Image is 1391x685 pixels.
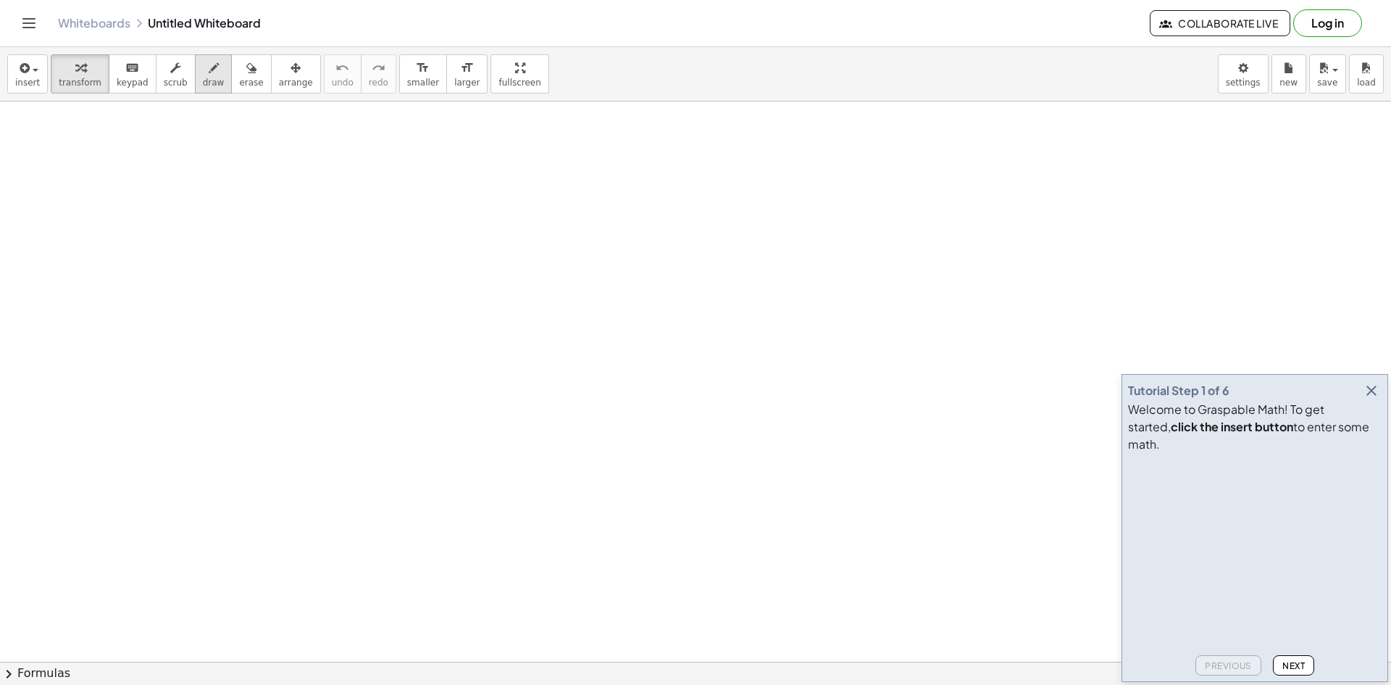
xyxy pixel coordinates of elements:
button: keyboardkeypad [109,54,156,94]
button: arrange [271,54,321,94]
button: load [1349,54,1384,94]
button: draw [195,54,233,94]
span: arrange [279,78,313,88]
button: Log in [1293,9,1362,37]
span: Next [1282,660,1305,671]
button: save [1309,54,1346,94]
i: format_size [460,59,474,77]
button: new [1271,54,1306,94]
i: keyboard [125,59,139,77]
button: transform [51,54,109,94]
span: erase [239,78,263,88]
button: format_sizesmaller [399,54,447,94]
span: insert [15,78,40,88]
span: save [1317,78,1337,88]
span: load [1357,78,1376,88]
span: redo [369,78,388,88]
span: transform [59,78,101,88]
span: fullscreen [498,78,540,88]
div: Welcome to Graspable Math! To get started, to enter some math. [1128,401,1382,453]
b: click the insert button [1171,419,1293,434]
i: redo [372,59,385,77]
button: insert [7,54,48,94]
span: Collaborate Live [1162,17,1278,30]
a: Whiteboards [58,16,130,30]
button: scrub [156,54,196,94]
button: undoundo [324,54,362,94]
span: smaller [407,78,439,88]
span: scrub [164,78,188,88]
span: keypad [117,78,149,88]
button: fullscreen [490,54,548,94]
i: format_size [416,59,430,77]
button: settings [1218,54,1269,94]
span: larger [454,78,480,88]
button: erase [231,54,271,94]
button: redoredo [361,54,396,94]
button: Toggle navigation [17,12,41,35]
span: settings [1226,78,1261,88]
button: Next [1273,655,1314,676]
span: new [1279,78,1298,88]
button: format_sizelarger [446,54,488,94]
span: undo [332,78,354,88]
button: Collaborate Live [1150,10,1290,36]
div: Tutorial Step 1 of 6 [1128,382,1229,399]
span: draw [203,78,225,88]
i: undo [335,59,349,77]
